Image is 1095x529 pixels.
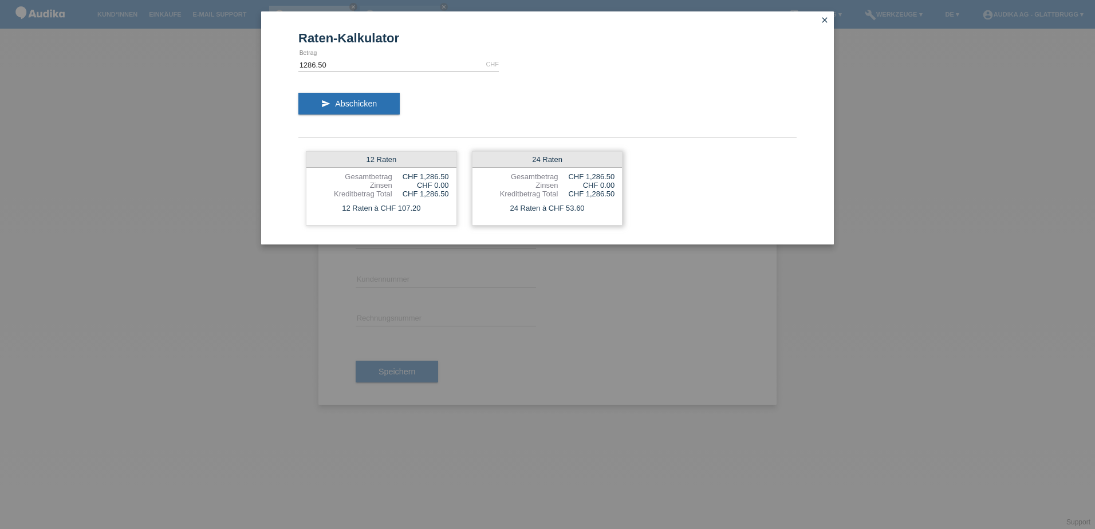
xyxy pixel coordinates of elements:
[472,152,623,168] div: 24 Raten
[298,31,797,45] h1: Raten-Kalkulator
[480,190,558,198] div: Kreditbetrag Total
[392,190,449,198] div: CHF 1,286.50
[314,190,392,198] div: Kreditbetrag Total
[558,172,615,181] div: CHF 1,286.50
[321,99,330,108] i: send
[335,99,377,108] span: Abschicken
[558,190,615,198] div: CHF 1,286.50
[558,181,615,190] div: CHF 0.00
[817,14,832,27] a: close
[314,181,392,190] div: Zinsen
[306,201,456,216] div: 12 Raten à CHF 107.20
[306,152,456,168] div: 12 Raten
[480,181,558,190] div: Zinsen
[298,93,400,115] button: send Abschicken
[480,172,558,181] div: Gesamtbetrag
[486,61,499,68] div: CHF
[392,172,449,181] div: CHF 1,286.50
[472,201,623,216] div: 24 Raten à CHF 53.60
[392,181,449,190] div: CHF 0.00
[314,172,392,181] div: Gesamtbetrag
[820,15,829,25] i: close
